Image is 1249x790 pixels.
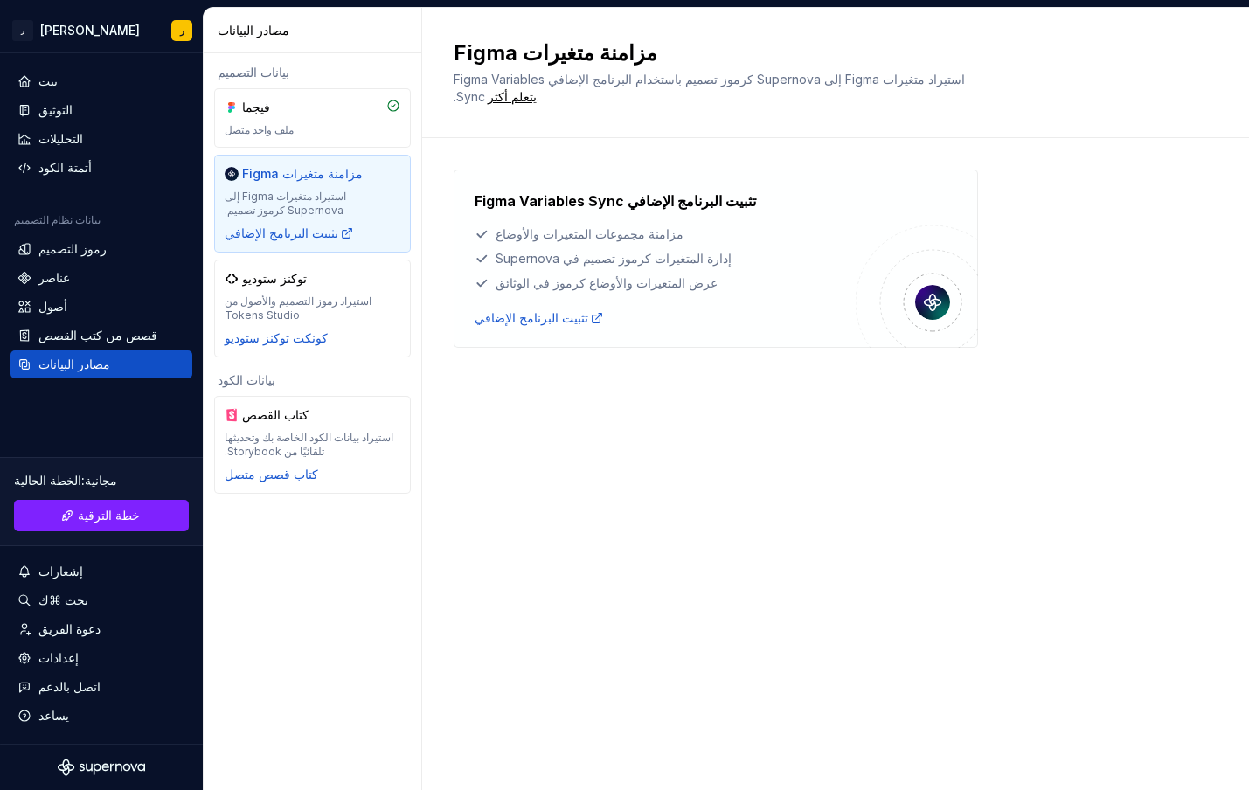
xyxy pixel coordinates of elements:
[14,213,101,226] font: بيانات نظام التصميم
[38,102,73,117] font: التوثيق
[38,160,92,175] font: أتمتة الكود
[10,154,192,182] a: أتمتة الكود
[537,91,539,104] font: .
[10,558,192,586] button: إشعارات
[218,23,289,38] font: مصادر البيانات
[180,25,184,36] font: ر
[475,310,588,325] font: تثبيت البرنامج الإضافي
[38,241,107,256] font: رموز التصميم
[85,473,117,488] font: مجانية
[14,500,189,531] a: خطة الترقية
[38,73,58,88] font: بيت
[225,123,294,136] font: ملف واحد متصل
[475,309,604,327] a: تثبيت البرنامج الإضافي
[10,125,192,153] a: التحليلات
[225,467,318,482] font: كتاب قصص متصل
[21,26,24,35] font: ر
[10,322,192,350] a: قصص من كتب القصص
[38,650,79,665] font: إعدادات
[242,166,363,181] font: مزامنة متغيرات Figma
[10,586,192,614] button: بحث ⌘ك
[242,407,309,422] font: كتاب القصص
[10,96,192,124] a: التوثيق
[225,330,328,345] font: كونكت توكنز ستوديو
[225,295,371,322] font: استيراد رموز التصميم والأصول من Tokens Studio
[214,396,411,494] a: كتاب القصصاستيراد بيانات الكود الخاصة بك وتحديثها تلقائيًا من Storybook.كتاب قصص متصل
[225,190,346,217] font: استيراد متغيرات Figma إلى Supernova كرموز تصميم.
[214,260,411,357] a: توكنز ستوديواستيراد رموز التصميم والأصول من Tokens Studioكونكت توكنز ستوديو
[225,431,393,458] font: استيراد بيانات الكود الخاصة بك وتحديثها تلقائيًا من Storybook.
[242,100,270,114] font: فيجما
[10,67,192,95] a: بيت
[496,226,683,241] font: مزامنة مجموعات المتغيرات والأوضاع
[10,673,192,701] button: اتصل بالدعم
[242,271,307,286] font: توكنز ستوديو
[38,328,157,343] font: قصص من كتب القصص
[225,329,328,347] button: كونكت توكنز ستوديو
[38,708,69,723] font: يساعد
[38,621,101,636] font: دعوة الفريق
[81,473,85,488] font: :
[10,264,192,292] a: عناصر
[10,615,192,643] a: دعوة الفريق
[38,299,67,314] font: أصول
[475,192,756,210] font: تثبيت البرنامج الإضافي Figma Variables Sync
[225,225,338,240] font: تثبيت البرنامج الإضافي
[38,564,83,579] font: إشعارات
[454,40,657,66] font: مزامنة متغيرات Figma
[454,72,968,104] font: استيراد متغيرات Figma إلى Supernova كرموز تصميم باستخدام البرنامج الإضافي Figma Variables Sync.
[38,592,88,607] font: بحث ⌘ك
[214,88,411,148] a: فيجماملف واحد متصل
[40,23,140,38] font: [PERSON_NAME]
[218,65,289,80] font: بيانات التصميم
[3,11,199,49] button: ر[PERSON_NAME]ر
[10,702,192,730] button: يساعد
[38,357,110,371] font: مصادر البيانات
[10,235,192,263] a: رموز التصميم
[488,89,537,104] font: يتعلم أكثر
[214,155,411,253] a: مزامنة متغيرات Figmaاستيراد متغيرات Figma إلى Supernova كرموز تصميم.تثبيت البرنامج الإضافي
[496,275,718,290] font: عرض المتغيرات والأوضاع كرموز في الوثائق
[38,131,83,146] font: التحليلات
[10,293,192,321] a: أصول
[38,270,70,285] font: عناصر
[78,508,140,523] font: خطة الترقية
[496,251,732,266] font: إدارة المتغيرات كرموز تصميم في Supernova
[38,679,101,694] font: اتصل بالدعم
[225,466,318,483] button: كتاب قصص متصل
[14,473,81,488] font: الخطة الحالية
[218,372,275,387] font: بيانات الكود
[10,644,192,672] a: إعدادات
[488,88,537,106] a: يتعلم أكثر
[58,759,145,776] svg: شعار سوبر نوفا
[10,350,192,378] a: مصادر البيانات
[225,225,354,242] button: تثبيت البرنامج الإضافي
